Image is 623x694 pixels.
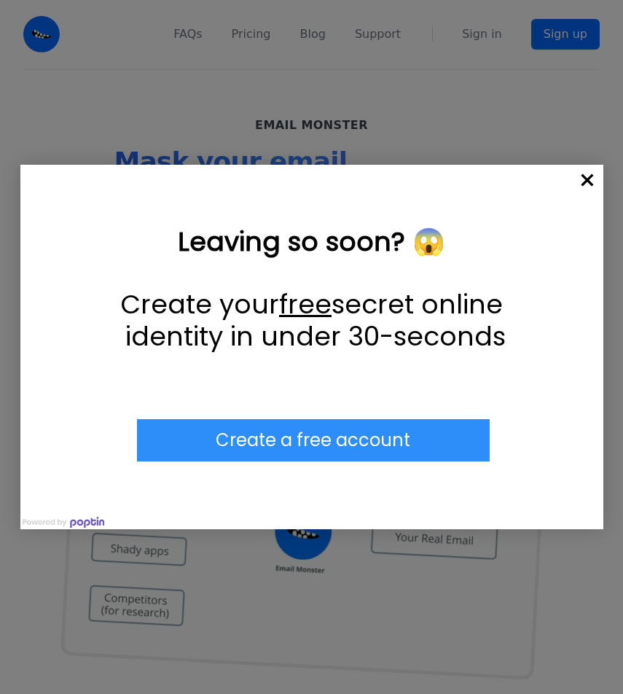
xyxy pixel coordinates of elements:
[279,286,332,323] u: free
[178,223,445,260] strong: Leaving so soon? 😱
[20,515,106,529] img: Powered by poptin
[571,165,603,197] div: Close popup
[137,419,490,461] div: Submit
[93,289,530,351] p: Create your secret online identity in under 30-seconds
[93,226,530,351] div: Leaving so soon? 😱 Create your free secret online identity in under 30-seconds
[571,165,603,197] span: ×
